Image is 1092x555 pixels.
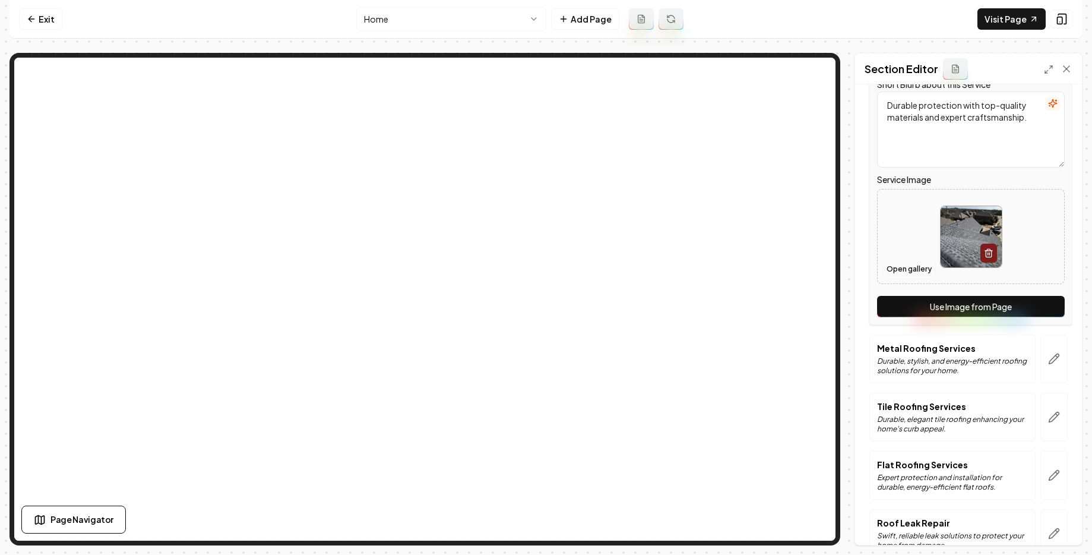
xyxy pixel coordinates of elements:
p: Swift, reliable leak solutions to protect your home from damage. [877,531,1028,550]
p: Expert protection and installation for durable, energy-efficient flat roofs. [877,473,1028,492]
span: Page Navigator [50,513,113,526]
a: Exit [19,8,62,30]
label: Service Image [877,172,1065,187]
button: Use Image from Page [877,296,1065,317]
p: Flat Roofing Services [877,459,1028,471]
button: Add admin section prompt [943,58,968,80]
a: Visit Page [977,8,1046,30]
button: Regenerate page [659,8,683,30]
p: Metal Roofing Services [877,342,1028,354]
p: Tile Roofing Services [877,401,1028,412]
button: Page Navigator [21,506,126,534]
p: Durable, elegant tile roofing enhancing your home's curb appeal. [877,415,1028,434]
h2: Section Editor [865,61,938,77]
p: Roof Leak Repair [877,517,1028,529]
img: image [941,206,1002,267]
button: Add Page [551,8,619,30]
button: Add admin page prompt [629,8,654,30]
button: Open gallery [882,260,936,279]
iframe: To enrich screen reader interactions, please activate Accessibility in Grammarly extension settings [14,58,835,541]
label: Short Blurb about this Service [877,79,990,90]
p: Durable, stylish, and energy-efficient roofing solutions for your home. [877,357,1028,376]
